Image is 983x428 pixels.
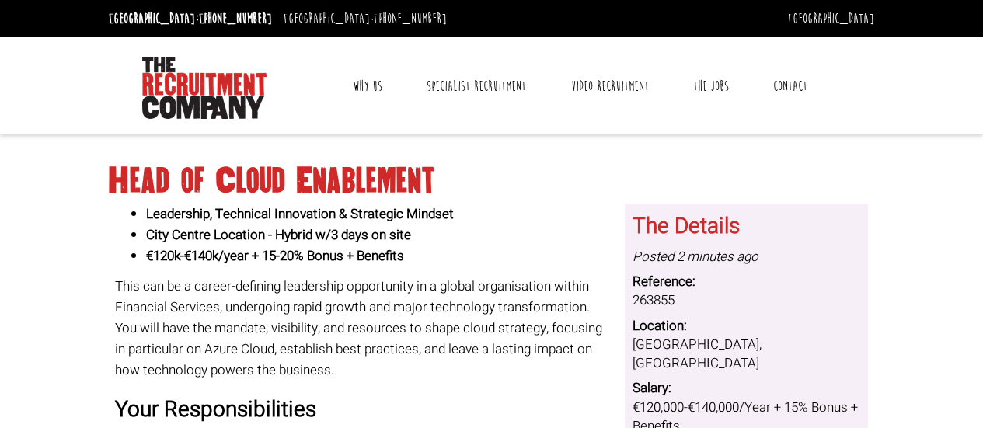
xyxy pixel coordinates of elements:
[115,277,602,381] span: This can be a career-defining leadership opportunity in a global organisation within Financial Se...
[199,10,272,27] a: [PHONE_NUMBER]
[633,273,862,291] dt: Reference:
[762,67,819,106] a: Contact
[633,336,862,374] dd: [GEOGRAPHIC_DATA], [GEOGRAPHIC_DATA]
[341,67,394,106] a: Why Us
[105,6,276,31] li: [GEOGRAPHIC_DATA]:
[559,67,661,106] a: Video Recruitment
[415,67,538,106] a: Specialist Recruitment
[146,225,411,245] strong: City Centre Location - Hybrid w/3 days on site
[633,379,862,398] dt: Salary:
[788,10,874,27] a: [GEOGRAPHIC_DATA]
[633,317,862,336] dt: Location:
[633,215,862,239] h3: The Details
[146,246,404,266] strong: €120k-€140k/year + 15-20% Bonus + Benefits
[142,57,267,119] img: The Recruitment Company
[109,167,874,195] h1: Head of Cloud Enablement
[633,247,758,266] i: Posted 2 minutes ago
[280,6,451,31] li: [GEOGRAPHIC_DATA]:
[146,204,454,224] strong: Leadership, Technical Innovation & Strategic Mindset
[374,10,447,27] a: [PHONE_NUMBER]
[681,67,741,106] a: The Jobs
[633,291,862,310] dd: 263855
[115,398,614,423] h3: Your Responsibilities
